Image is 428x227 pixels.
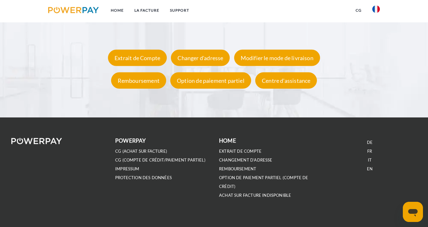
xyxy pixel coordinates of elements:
b: POWERPAY [115,137,146,144]
div: Modifier le mode de livraison [234,50,320,66]
a: Option de paiement partiel [169,77,253,84]
img: logo-powerpay.svg [48,7,99,13]
a: Home [105,5,129,16]
a: Changer d'adresse [169,54,231,61]
a: Modifier le mode de livraison [233,54,322,61]
a: Support [165,5,194,16]
a: OPTION DE PAIEMENT PARTIEL (Compte de crédit) [219,175,308,189]
a: EN [367,166,373,172]
a: DE [367,140,373,145]
img: logo-powerpay-white.svg [11,138,62,144]
a: LA FACTURE [129,5,165,16]
a: Changement d'adresse [219,157,273,163]
div: Centre d'assistance [255,72,317,89]
a: ACHAT SUR FACTURE INDISPONIBLE [219,193,291,198]
div: Option de paiement partiel [170,72,251,89]
iframe: Bouton de lancement de la fenêtre de messagerie [403,202,423,222]
a: IMPRESSUM [115,166,139,172]
a: CG (Compte de crédit/paiement partiel) [115,157,206,163]
b: Home [219,137,236,144]
a: Centre d'assistance [254,77,318,84]
a: EXTRAIT DE COMPTE [219,149,262,154]
a: Remboursement [110,77,168,84]
a: FR [367,149,372,154]
a: Extrait de Compte [106,54,168,61]
div: Changer d'adresse [171,50,230,66]
a: IT [368,157,372,163]
a: REMBOURSEMENT [219,166,256,172]
a: CG [350,5,367,16]
a: CG (achat sur facture) [115,149,167,154]
div: Extrait de Compte [108,50,167,66]
a: PROTECTION DES DONNÉES [115,175,172,180]
img: fr [372,5,380,13]
div: Remboursement [111,72,166,89]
